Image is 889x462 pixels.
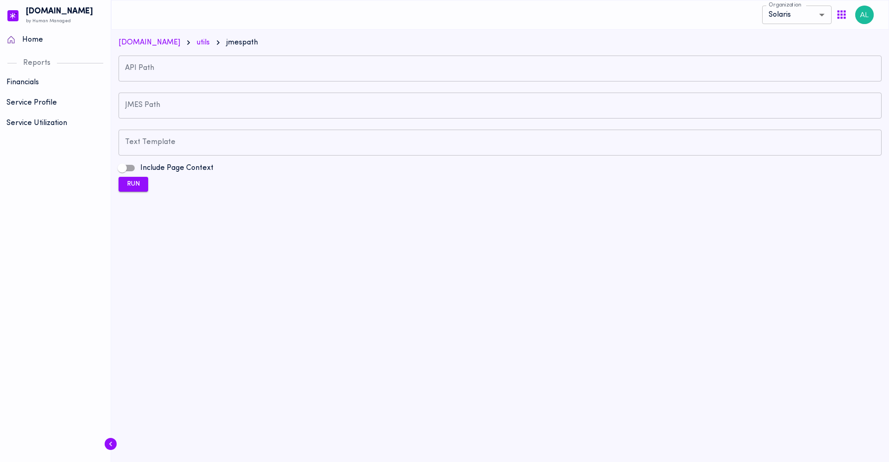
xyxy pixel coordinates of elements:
[769,1,801,9] label: Organization
[26,19,71,24] span: by Human Managed
[119,37,882,48] nav: breadcrumb
[119,177,148,192] button: RUN
[22,34,104,45] p: Home
[762,6,832,24] div: Solaris
[6,77,104,88] p: Financials
[226,37,258,48] p: jmespath
[197,39,210,46] a: utils
[6,118,104,129] p: Service Utilization
[26,8,93,15] h6: [DOMAIN_NAME]
[855,6,874,24] img: Agnes Lazo
[7,10,19,21] img: controlshift.io
[851,2,877,28] button: User
[119,39,180,46] a: [DOMAIN_NAME]
[17,57,57,69] p: Reports
[140,162,213,174] span: Include Page Context
[6,97,104,108] p: Service Profile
